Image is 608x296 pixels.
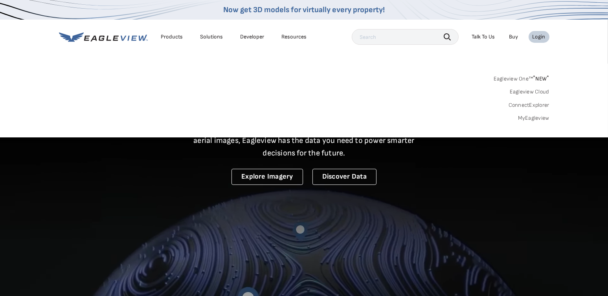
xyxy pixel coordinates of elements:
a: Eagleview Cloud [510,88,549,95]
input: Search [352,29,459,45]
div: Products [161,33,183,40]
a: Now get 3D models for virtually every property! [223,5,385,15]
a: MyEagleview [518,115,549,122]
a: Discover Data [312,169,377,185]
a: Developer [241,33,265,40]
a: Eagleview One™*NEW* [494,73,549,82]
a: ConnectExplorer [509,102,549,109]
div: Resources [282,33,307,40]
a: Explore Imagery [231,169,303,185]
div: Solutions [200,33,223,40]
span: NEW [533,75,549,82]
div: Talk To Us [472,33,495,40]
a: Buy [509,33,518,40]
div: Login [533,33,546,40]
p: A new era starts here. Built on more than 3.5 billion high-resolution aerial images, Eagleview ha... [184,122,424,159]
